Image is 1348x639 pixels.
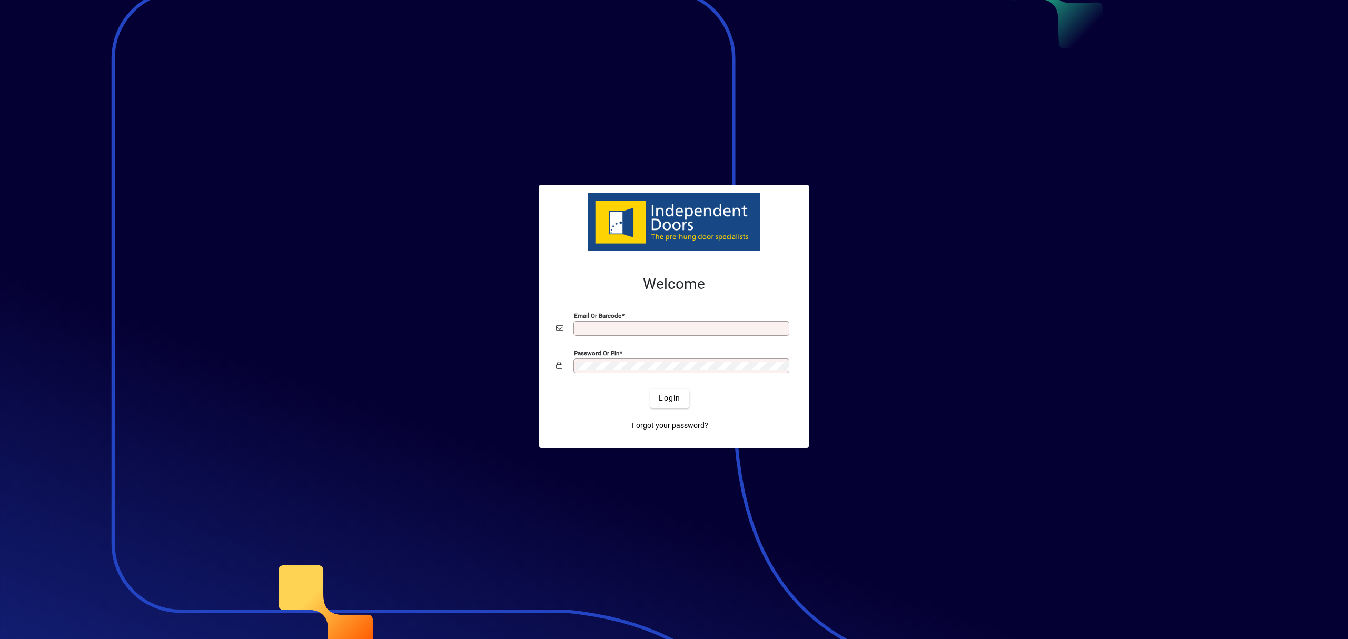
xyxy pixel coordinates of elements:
mat-label: Email or Barcode [574,312,621,319]
a: Forgot your password? [628,416,712,435]
span: Forgot your password? [632,420,708,431]
h2: Welcome [556,275,792,293]
mat-label: Password or Pin [574,349,619,356]
button: Login [650,389,689,408]
span: Login [659,393,680,404]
